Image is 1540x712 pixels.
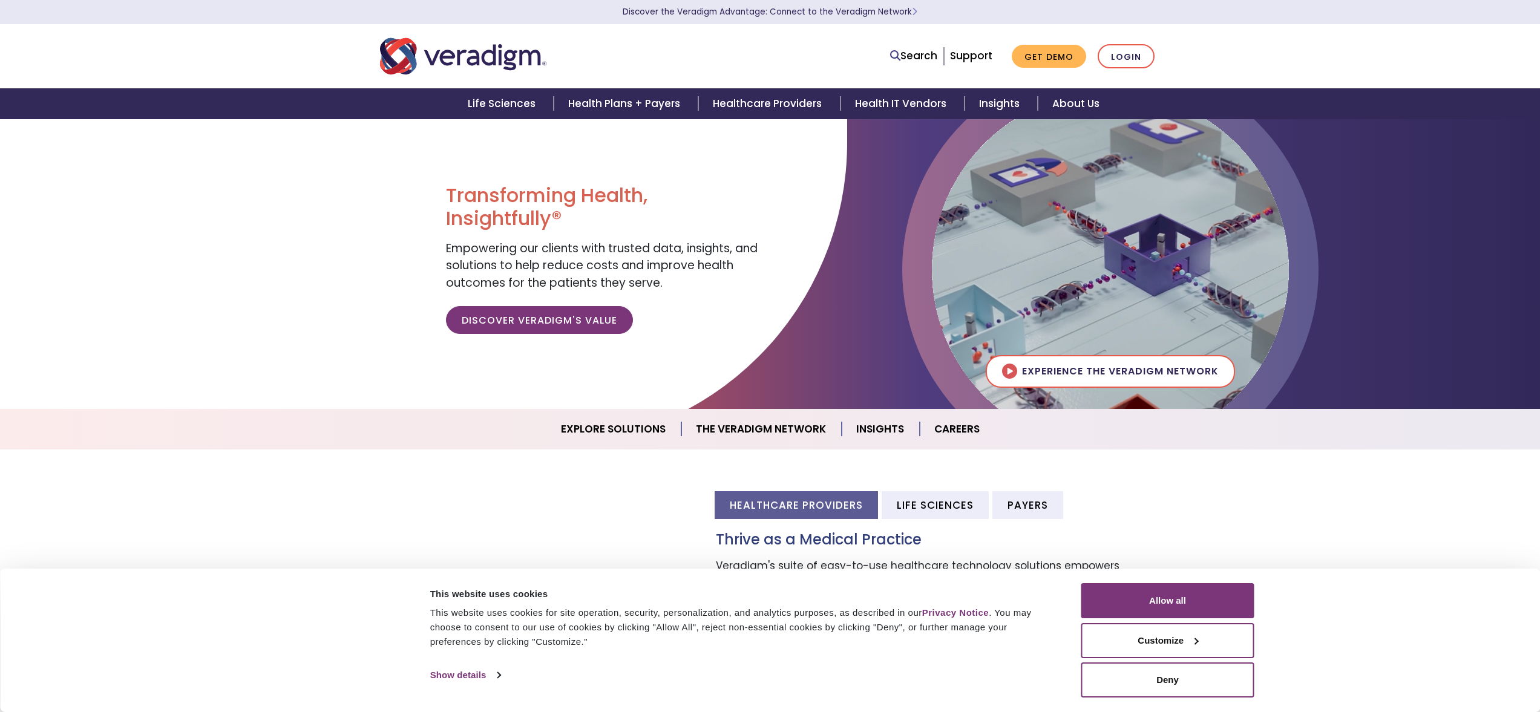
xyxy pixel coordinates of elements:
[430,587,1054,601] div: This website uses cookies
[446,184,761,230] h1: Transforming Health, Insightfully®
[715,491,878,518] li: Healthcare Providers
[912,6,917,18] span: Learn More
[623,6,917,18] a: Discover the Veradigm Advantage: Connect to the Veradigm NetworkLearn More
[890,48,937,64] a: Search
[1081,662,1254,697] button: Deny
[446,306,633,334] a: Discover Veradigm's Value
[546,414,681,445] a: Explore Solutions
[430,666,500,684] a: Show details
[453,88,554,119] a: Life Sciences
[950,48,992,63] a: Support
[1038,88,1114,119] a: About Us
[1081,623,1254,658] button: Customize
[446,240,758,291] span: Empowering our clients with trusted data, insights, and solutions to help reduce costs and improv...
[1081,583,1254,618] button: Allow all
[922,607,989,618] a: Privacy Notice
[992,491,1063,518] li: Payers
[430,606,1054,649] div: This website uses cookies for site operation, security, personalization, and analytics purposes, ...
[698,88,840,119] a: Healthcare Providers
[882,491,989,518] li: Life Sciences
[965,88,1038,119] a: Insights
[554,88,698,119] a: Health Plans + Payers
[842,414,920,445] a: Insights
[380,36,546,76] img: Veradigm logo
[716,558,1161,590] p: Veradigm's suite of easy-to-use healthcare technology solutions empowers healthcare providers to ...
[1012,45,1086,68] a: Get Demo
[681,414,842,445] a: The Veradigm Network
[1098,44,1155,69] a: Login
[716,531,1161,549] h3: Thrive as a Medical Practice
[920,414,994,445] a: Careers
[840,88,965,119] a: Health IT Vendors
